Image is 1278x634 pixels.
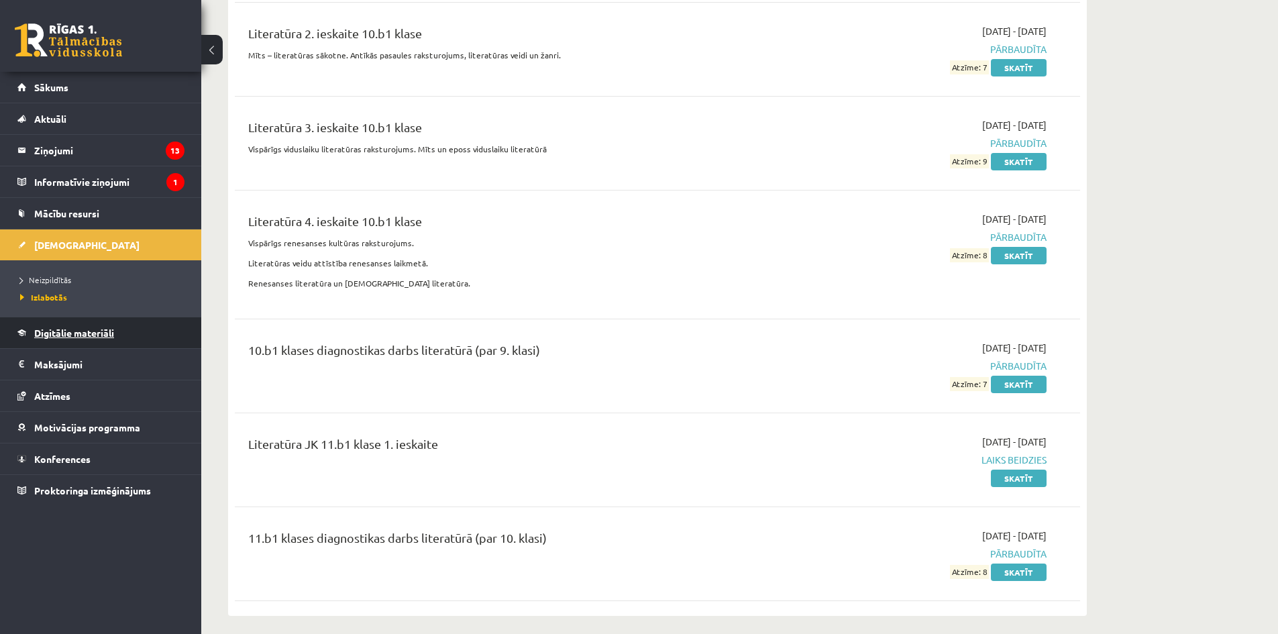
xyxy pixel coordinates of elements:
i: 13 [166,142,184,160]
a: Sākums [17,72,184,103]
span: Pārbaudīta [794,547,1047,561]
span: Mācību resursi [34,207,99,219]
div: Literatūra JK 11.b1 klase 1. ieskaite [248,435,774,460]
span: Atzīme: 8 [950,565,989,579]
span: Sākums [34,81,68,93]
span: Aktuāli [34,113,66,125]
p: Vispārīgs viduslaiku literatūras raksturojums. Mīts un eposs viduslaiku literatūrā [248,143,774,155]
a: Konferences [17,443,184,474]
span: [DATE] - [DATE] [982,529,1047,543]
a: Informatīvie ziņojumi1 [17,166,184,197]
a: Skatīt [991,564,1047,581]
div: 10.b1 klases diagnostikas darbs literatūrā (par 9. klasi) [248,341,774,366]
span: [DATE] - [DATE] [982,212,1047,226]
span: [DATE] - [DATE] [982,435,1047,449]
a: Proktoringa izmēģinājums [17,475,184,506]
span: Atzīme: 8 [950,248,989,262]
div: Literatūra 3. ieskaite 10.b1 klase [248,118,774,143]
p: Literatūras veidu attīstība renesanses laikmetā. [248,257,774,269]
span: [DATE] - [DATE] [982,341,1047,355]
div: 11.b1 klases diagnostikas darbs literatūrā (par 10. klasi) [248,529,774,553]
span: [DATE] - [DATE] [982,118,1047,132]
span: [DATE] - [DATE] [982,24,1047,38]
span: Konferences [34,453,91,465]
a: Digitālie materiāli [17,317,184,348]
a: Skatīt [991,470,1047,487]
a: Rīgas 1. Tālmācības vidusskola [15,23,122,57]
a: Maksājumi [17,349,184,380]
a: Izlabotās [20,291,188,303]
a: Skatīt [991,376,1047,393]
span: Laiks beidzies [794,453,1047,467]
span: Atzīmes [34,390,70,402]
span: Pārbaudīta [794,136,1047,150]
div: Literatūra 2. ieskaite 10.b1 klase [248,24,774,49]
a: [DEMOGRAPHIC_DATA] [17,229,184,260]
span: Pārbaudīta [794,230,1047,244]
span: Neizpildītās [20,274,71,285]
span: Proktoringa izmēģinājums [34,484,151,496]
span: Pārbaudīta [794,42,1047,56]
a: Ziņojumi13 [17,135,184,166]
p: Renesanses literatūra un [DEMOGRAPHIC_DATA] literatūra. [248,277,774,289]
a: Neizpildītās [20,274,188,286]
a: Motivācijas programma [17,412,184,443]
a: Mācību resursi [17,198,184,229]
p: Mīts – literatūras sākotne. Antīkās pasaules raksturojums, literatūras veidi un žanri. [248,49,774,61]
a: Skatīt [991,59,1047,76]
i: 1 [166,173,184,191]
legend: Ziņojumi [34,135,184,166]
span: Atzīme: 9 [950,154,989,168]
a: Atzīmes [17,380,184,411]
span: Atzīme: 7 [950,60,989,74]
legend: Informatīvie ziņojumi [34,166,184,197]
span: Pārbaudīta [794,359,1047,373]
a: Skatīt [991,153,1047,170]
span: Atzīme: 7 [950,377,989,391]
a: Aktuāli [17,103,184,134]
div: Literatūra 4. ieskaite 10.b1 klase [248,212,774,237]
span: Izlabotās [20,292,67,303]
span: Motivācijas programma [34,421,140,433]
p: Vispārīgs renesanses kultūras raksturojums. [248,237,774,249]
span: Digitālie materiāli [34,327,114,339]
span: [DEMOGRAPHIC_DATA] [34,239,140,251]
a: Skatīt [991,247,1047,264]
legend: Maksājumi [34,349,184,380]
